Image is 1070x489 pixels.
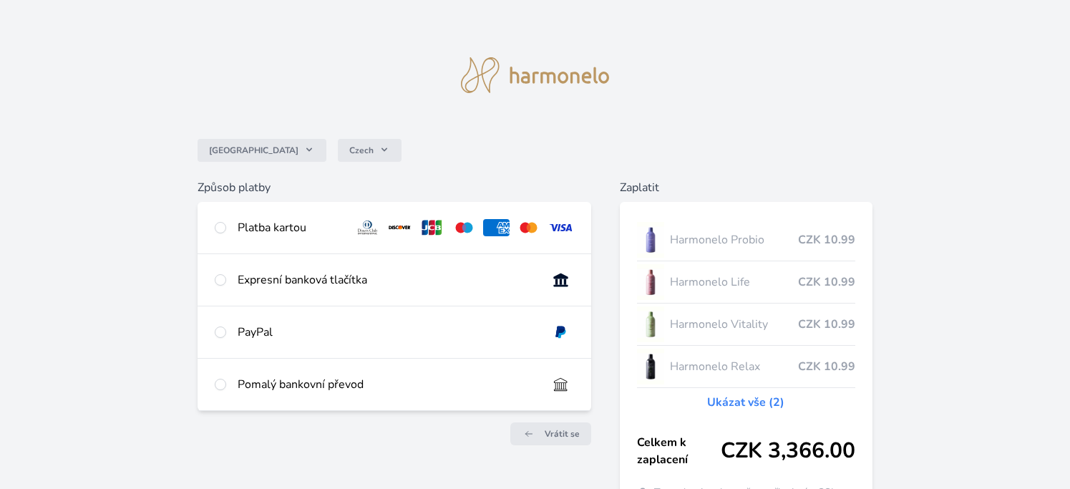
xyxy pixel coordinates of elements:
[238,324,536,341] div: PayPal
[461,57,610,93] img: logo.svg
[209,145,298,156] span: [GEOGRAPHIC_DATA]
[419,219,445,236] img: jcb.svg
[637,222,664,258] img: CLEAN_PROBIO_se_stinem_x-lo.jpg
[670,231,798,248] span: Harmonelo Probio
[338,139,402,162] button: Czech
[637,306,664,342] img: CLEAN_VITALITY_se_stinem_x-lo.jpg
[198,139,326,162] button: [GEOGRAPHIC_DATA]
[637,349,664,384] img: CLEAN_RELAX_se_stinem_x-lo.jpg
[238,376,536,393] div: Pomalý bankovní převod
[798,231,855,248] span: CZK 10.99
[798,273,855,291] span: CZK 10.99
[548,219,574,236] img: visa.svg
[548,271,574,289] img: onlineBanking_CZ.svg
[707,394,784,411] a: Ukázat vše (2)
[238,219,344,236] div: Platba kartou
[637,434,721,468] span: Celkem k zaplacení
[451,219,477,236] img: maestro.svg
[238,271,536,289] div: Expresní banková tlačítka
[354,219,381,236] img: diners.svg
[798,358,855,375] span: CZK 10.99
[798,316,855,333] span: CZK 10.99
[386,219,413,236] img: discover.svg
[670,273,798,291] span: Harmonelo Life
[620,179,872,196] h6: Zaplatit
[545,428,580,440] span: Vrátit se
[515,219,542,236] img: mc.svg
[349,145,374,156] span: Czech
[637,264,664,300] img: CLEAN_LIFE_se_stinem_x-lo.jpg
[548,376,574,393] img: bankTransfer_IBAN.svg
[670,316,798,333] span: Harmonelo Vitality
[548,324,574,341] img: paypal.svg
[483,219,510,236] img: amex.svg
[510,422,591,445] a: Vrátit se
[670,358,798,375] span: Harmonelo Relax
[198,179,591,196] h6: Způsob platby
[721,438,855,464] span: CZK 3,366.00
